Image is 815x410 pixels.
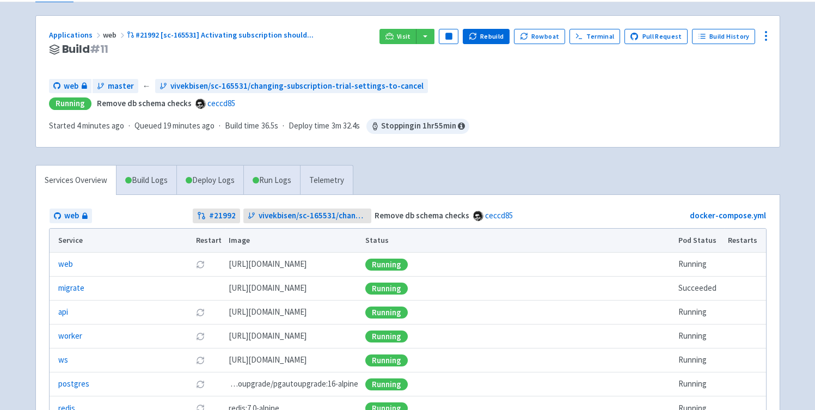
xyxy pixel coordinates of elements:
span: [DOMAIN_NAME][URL] [229,282,307,295]
span: [DOMAIN_NAME][URL] [229,258,307,271]
a: ceccd85 [485,210,513,221]
a: Terminal [569,29,620,44]
th: Restarts [724,229,765,253]
a: #21992 [193,209,240,223]
a: Services Overview [36,166,116,195]
div: Running [365,259,408,271]
button: Restart pod [196,260,205,269]
div: Running [365,354,408,366]
div: · · · [49,119,469,134]
strong: Remove db schema checks [97,98,192,108]
th: Image [225,229,361,253]
a: Deploy Logs [176,166,243,195]
button: Restart pod [196,380,205,389]
a: web [49,79,91,94]
span: [DOMAIN_NAME][URL] [229,306,307,319]
td: Running [675,253,724,277]
td: Running [675,325,724,348]
span: Visit [397,32,411,41]
td: Running [675,348,724,372]
a: Telemetry [300,166,353,195]
a: ws [58,354,68,366]
span: #21992 [sc-165531] Activating subscription should ... [136,30,314,40]
a: api [58,306,68,319]
th: Pod Status [675,229,724,253]
th: Status [361,229,675,253]
th: Service [50,229,193,253]
span: Queued [134,120,215,131]
time: 4 minutes ago [77,120,124,131]
strong: # 21992 [209,210,236,222]
strong: Remove db schema checks [375,210,469,221]
button: Restart pod [196,308,205,317]
a: #21992 [sc-165531] Activating subscription should... [127,30,316,40]
span: # 11 [90,41,109,57]
td: Succeeded [675,277,724,301]
a: vivekbisen/sc-165531/changing-subscription-trial-settings-to-cancel [155,79,428,94]
span: Build time [225,120,259,132]
a: web [58,258,73,271]
a: Visit [379,29,416,44]
a: worker [58,330,82,342]
a: Build History [692,29,755,44]
span: vivekbisen/sc-165531/changing-subscription-trial-settings-to-cancel [259,210,367,222]
th: Restart [193,229,225,253]
a: Pull Request [624,29,688,44]
span: [DOMAIN_NAME][URL] [229,354,307,366]
div: Running [365,307,408,319]
div: Running [49,97,91,110]
td: Running [675,372,724,396]
span: vivekbisen/sc-165531/changing-subscription-trial-settings-to-cancel [170,80,424,93]
a: Build Logs [117,166,176,195]
button: Restart pod [196,356,205,365]
time: 19 minutes ago [163,120,215,131]
span: 36.5s [261,120,278,132]
span: pgautoupgrade/pgautoupgrade:16-alpine [229,378,358,390]
td: Running [675,301,724,325]
span: Build [62,43,109,56]
span: web [103,30,127,40]
a: Run Logs [243,166,300,195]
a: postgres [58,378,89,390]
a: ceccd85 [207,98,235,108]
a: migrate [58,282,84,295]
a: web [50,209,92,223]
a: Applications [49,30,103,40]
a: vivekbisen/sc-165531/changing-subscription-trial-settings-to-cancel [243,209,371,223]
a: master [93,79,138,94]
button: Rebuild [463,29,510,44]
button: Restart pod [196,332,205,341]
button: Rowboat [514,29,565,44]
button: Pause [439,29,458,44]
span: Deploy time [289,120,329,132]
div: Running [365,283,408,295]
span: 3m 32.4s [332,120,360,132]
span: Started [49,120,124,131]
span: web [64,80,78,93]
span: [DOMAIN_NAME][URL] [229,330,307,342]
span: web [64,210,79,222]
div: Running [365,378,408,390]
div: Running [365,331,408,342]
span: Stopping in 1 hr 55 min [366,119,469,134]
span: master [108,80,134,93]
span: ← [143,80,151,93]
a: docker-compose.yml [690,210,766,221]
